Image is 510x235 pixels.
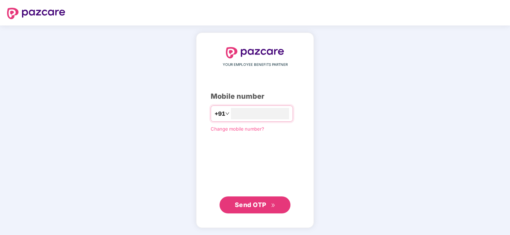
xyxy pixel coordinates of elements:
img: logo [7,8,65,19]
span: down [225,111,229,116]
span: YOUR EMPLOYEE BENEFITS PARTNER [223,62,288,68]
img: logo [226,47,284,58]
span: double-right [271,203,276,208]
a: Change mobile number? [211,126,264,132]
span: +91 [215,109,225,118]
div: Mobile number [211,91,299,102]
button: Send OTPdouble-right [220,196,290,213]
span: Send OTP [235,201,266,208]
